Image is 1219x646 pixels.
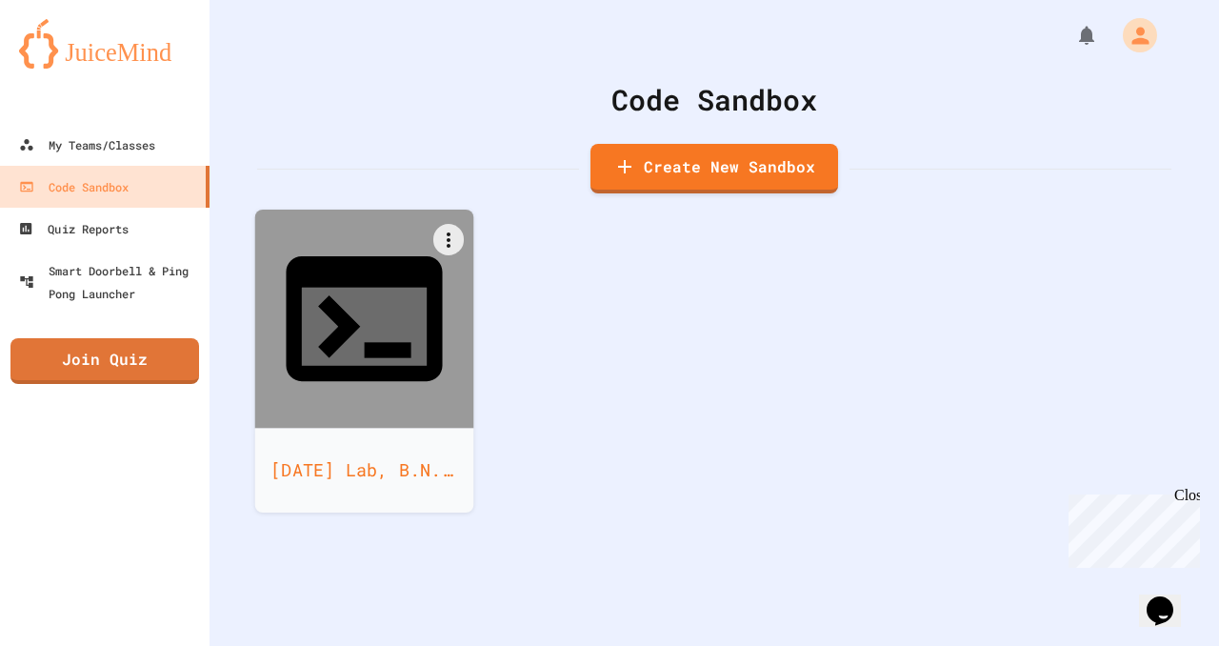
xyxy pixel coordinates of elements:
div: Code Sandbox [257,78,1171,121]
div: Quiz Reports [18,217,129,240]
iframe: chat widget [1061,487,1200,568]
a: Create New Sandbox [590,144,838,193]
div: My Teams/Classes [19,133,155,156]
a: [DATE] Lab, B.N.S. [255,210,474,513]
div: My Account [1103,13,1162,57]
a: Join Quiz [10,338,199,384]
div: Smart Doorbell & Ping Pong Launcher [19,259,202,305]
div: Code Sandbox [19,175,129,198]
div: Chat with us now!Close [8,8,131,121]
img: logo-orange.svg [19,19,190,69]
iframe: chat widget [1139,570,1200,627]
div: My Notifications [1040,19,1103,51]
div: [DATE] Lab, B.N.S. [255,428,474,513]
